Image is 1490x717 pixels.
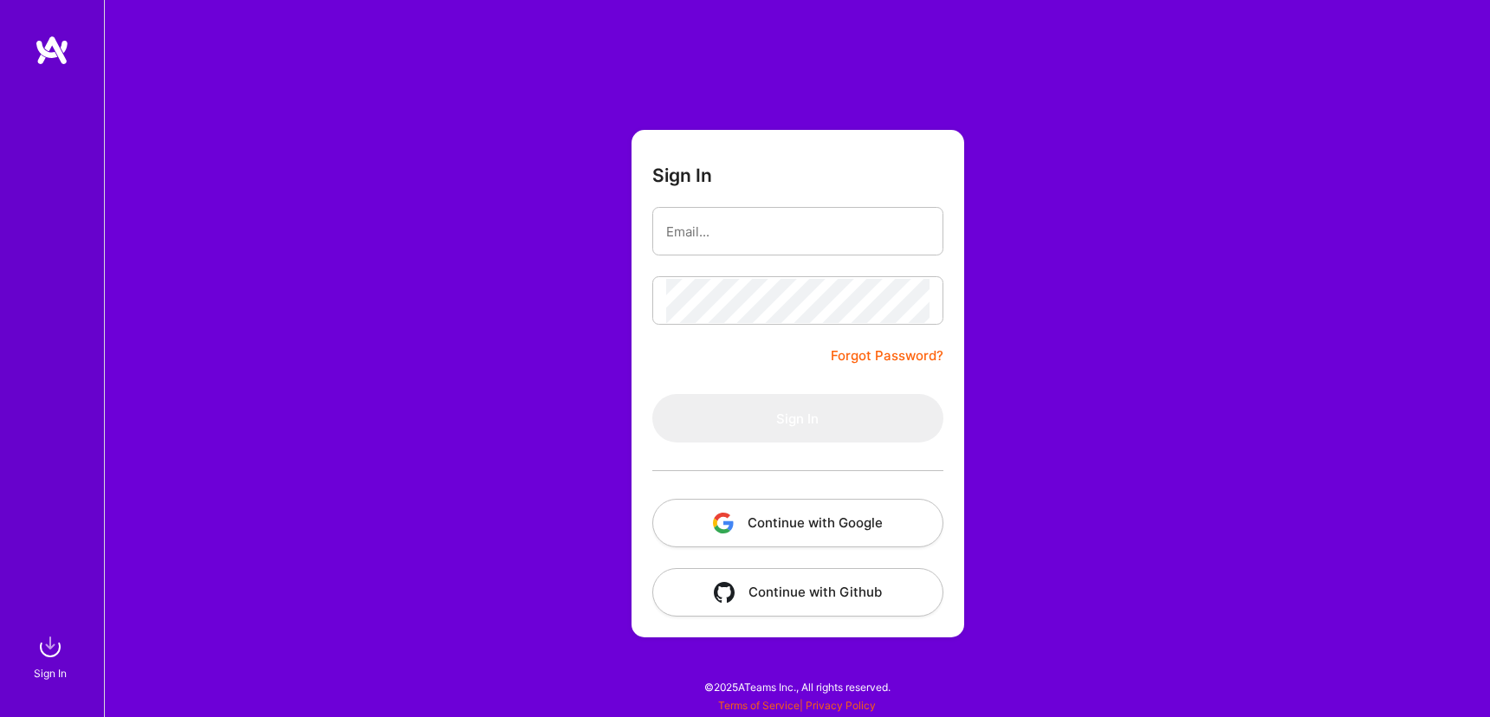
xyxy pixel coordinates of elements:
[718,699,800,712] a: Terms of Service
[36,630,68,682] a: sign inSign In
[652,568,943,617] button: Continue with Github
[652,499,943,547] button: Continue with Google
[831,346,943,366] a: Forgot Password?
[713,513,734,533] img: icon
[104,665,1490,708] div: © 2025 ATeams Inc., All rights reserved.
[718,699,876,712] span: |
[666,210,930,254] input: Email...
[652,394,943,442] button: Sign In
[652,165,712,186] h3: Sign In
[806,699,876,712] a: Privacy Policy
[714,582,735,603] img: icon
[33,630,68,664] img: sign in
[34,664,67,682] div: Sign In
[35,35,69,66] img: logo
